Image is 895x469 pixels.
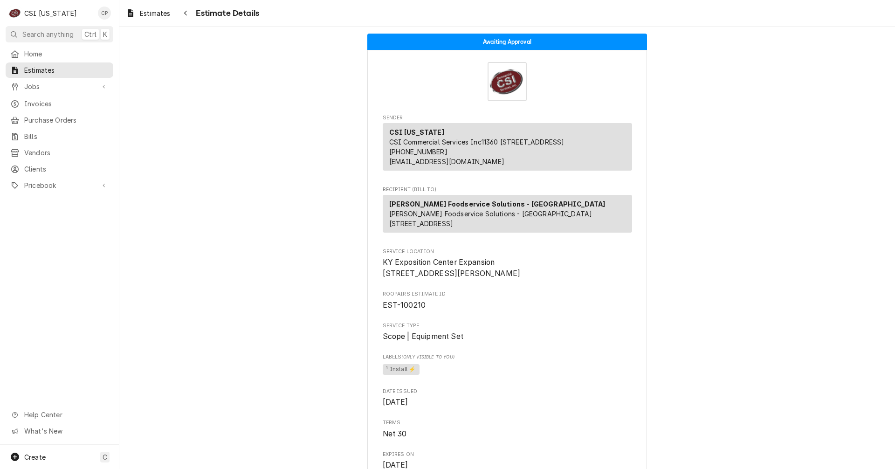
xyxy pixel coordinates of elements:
div: Recipient (Bill To) [383,195,632,236]
span: Service Location [383,248,632,255]
span: Service Type [383,331,632,342]
div: CSI [US_STATE] [24,8,77,18]
div: CP [98,7,111,20]
div: Roopairs Estimate ID [383,290,632,310]
span: [PERSON_NAME] Foodservice Solutions - [GEOGRAPHIC_DATA] [STREET_ADDRESS] [389,210,592,228]
span: Awaiting Approval [483,39,531,45]
span: Date Issued [383,397,632,408]
span: [object Object] [383,363,632,377]
span: Roopairs Estimate ID [383,300,632,311]
div: Estimate Recipient [383,186,632,237]
a: [EMAIL_ADDRESS][DOMAIN_NAME] [389,158,504,166]
span: Recipient (Bill To) [383,186,632,193]
span: Sender [383,114,632,122]
span: (Only Visible to You) [401,354,454,359]
div: Status [367,34,647,50]
a: Go to Help Center [6,407,113,422]
span: Service Type [383,322,632,330]
a: Go to What's New [6,423,113,439]
a: Go to Jobs [6,79,113,94]
a: Home [6,46,113,62]
strong: [PERSON_NAME] Foodservice Solutions - [GEOGRAPHIC_DATA] [389,200,606,208]
div: Service Location [383,248,632,279]
img: Logo [488,62,527,101]
div: [object Object] [383,353,632,376]
span: Search anything [22,29,74,39]
span: Jobs [24,82,95,91]
span: Bills [24,131,109,141]
div: Date Issued [383,388,632,408]
div: C [8,7,21,20]
span: Clients [24,164,109,174]
span: Estimate Details [193,7,259,20]
a: Go to Pricebook [6,178,113,193]
span: Estimates [140,8,170,18]
span: Ctrl [84,29,96,39]
button: Search anythingCtrlK [6,26,113,42]
span: What's New [24,426,108,436]
div: Sender [383,123,632,174]
div: Sender [383,123,632,171]
span: Home [24,49,109,59]
strong: CSI [US_STATE] [389,128,444,136]
span: ¹ Install ⚡️ [383,364,420,375]
a: Vendors [6,145,113,160]
span: Estimates [24,65,109,75]
span: KY Exposition Center Expansion [STREET_ADDRESS][PERSON_NAME] [383,258,521,278]
span: Date Issued [383,388,632,395]
button: Navigate back [178,6,193,21]
div: Terms [383,419,632,439]
span: Invoices [24,99,109,109]
div: Recipient (Bill To) [383,195,632,233]
span: K [103,29,107,39]
span: [DATE] [383,398,408,407]
span: EST-100210 [383,301,426,310]
span: Net 30 [383,429,407,438]
a: [PHONE_NUMBER] [389,148,447,156]
a: Estimates [6,62,113,78]
div: CSI Kentucky's Avatar [8,7,21,20]
span: Create [24,453,46,461]
a: Purchase Orders [6,112,113,128]
span: Terms [383,428,632,440]
div: Craig Pierce's Avatar [98,7,111,20]
span: Expires On [383,451,632,458]
a: Estimates [122,6,174,21]
span: C [103,452,107,462]
span: Service Location [383,257,632,279]
a: Invoices [6,96,113,111]
a: Bills [6,129,113,144]
span: Terms [383,419,632,427]
span: Scope | Equipment Set [383,332,463,341]
span: Vendors [24,148,109,158]
span: Roopairs Estimate ID [383,290,632,298]
div: Service Type [383,322,632,342]
div: Estimate Sender [383,114,632,175]
span: Pricebook [24,180,95,190]
a: Clients [6,161,113,177]
span: Purchase Orders [24,115,109,125]
span: Help Center [24,410,108,420]
span: Labels [383,353,632,361]
span: CSI Commercial Services Inc11360 [STREET_ADDRESS] [389,138,565,146]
